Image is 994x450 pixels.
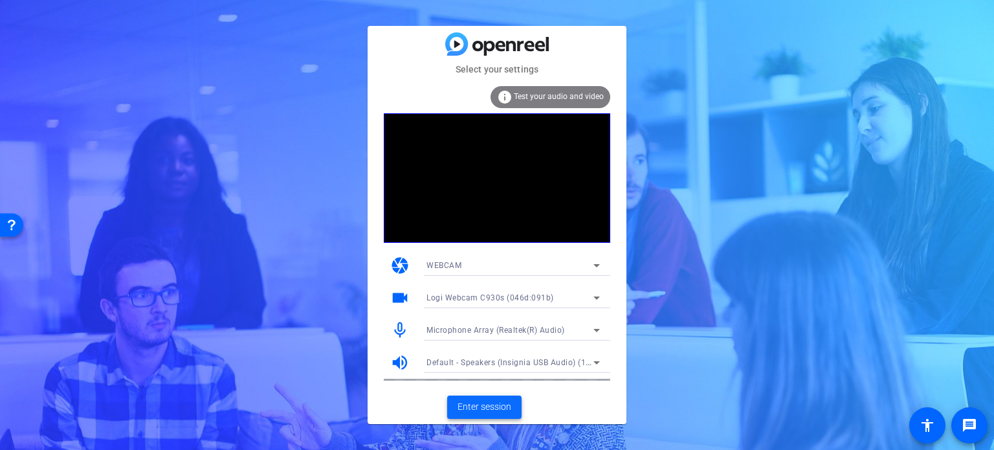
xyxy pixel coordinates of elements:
mat-icon: message [962,418,977,433]
mat-icon: mic_none [390,321,410,340]
mat-icon: info [497,89,513,105]
mat-card-subtitle: Select your settings [368,62,626,76]
mat-icon: videocam [390,288,410,308]
img: blue-gradient.svg [445,32,549,55]
span: Logi Webcam C930s (046d:091b) [426,293,554,302]
mat-icon: volume_up [390,353,410,372]
span: Default - Speakers (Insignia USB Audio) (17e9:4320) [426,357,624,367]
mat-icon: accessibility [920,418,935,433]
span: WEBCAM [426,261,461,270]
span: Enter session [458,400,511,414]
span: Microphone Array (Realtek(R) Audio) [426,326,565,335]
span: Test your audio and video [514,92,604,101]
button: Enter session [447,396,522,419]
mat-icon: camera [390,256,410,275]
